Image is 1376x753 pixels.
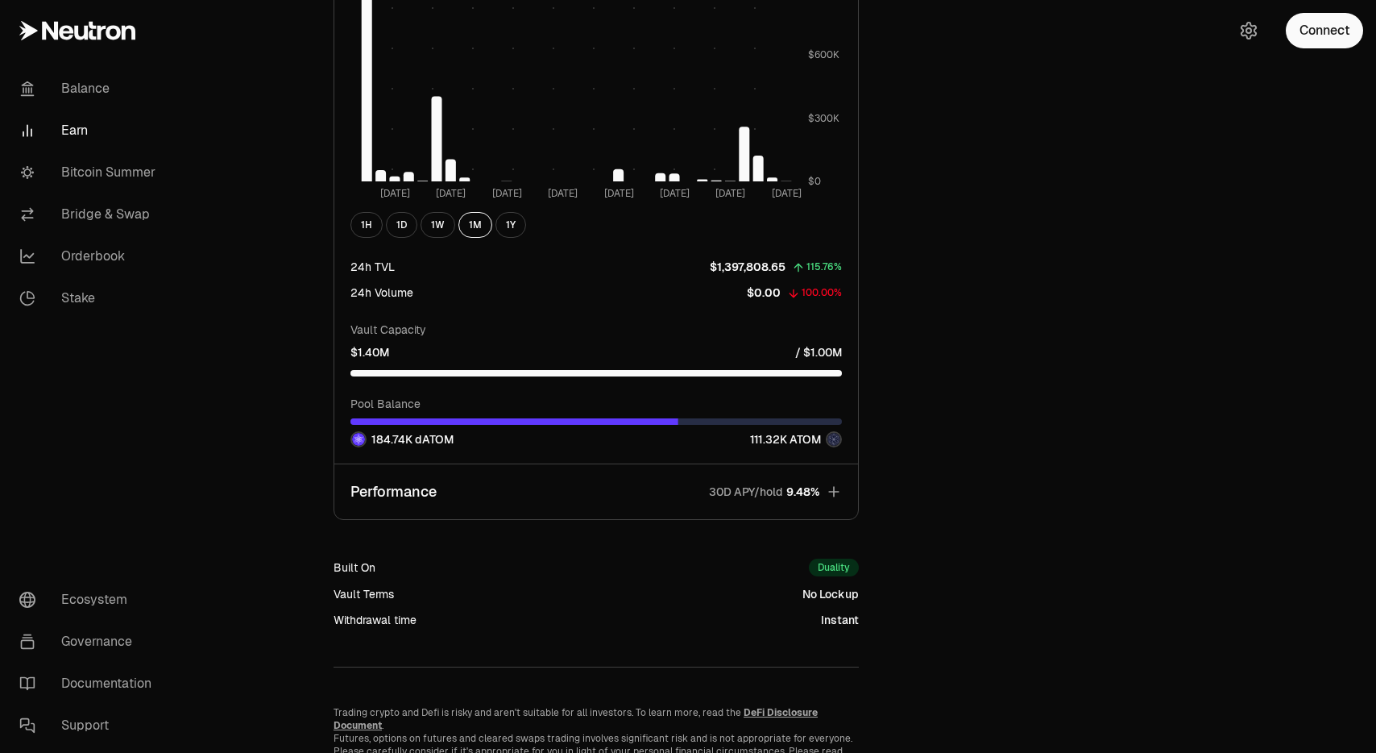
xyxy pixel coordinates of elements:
button: 1H [350,212,383,238]
tspan: [DATE] [380,187,410,200]
tspan: $0 [808,175,821,188]
a: Orderbook [6,235,174,277]
a: Documentation [6,663,174,705]
a: Support [6,705,174,747]
div: Duality [809,559,859,576]
a: Bridge & Swap [6,193,174,235]
div: 100.00% [802,284,842,302]
button: 1D [386,212,417,238]
button: 1W [421,212,455,238]
p: $1,397,808.65 [710,259,785,275]
button: Performance30D APY/hold9.48% [334,464,858,519]
span: 9.48% [786,484,819,500]
tspan: $600K [808,48,839,61]
p: 30D APY/hold [709,484,783,500]
p: $0.00 [747,285,781,301]
tspan: [DATE] [660,187,690,200]
div: 184.74K dATOM [350,431,454,447]
div: 24h TVL [350,259,395,275]
div: No Lockup [802,586,859,602]
a: Stake [6,277,174,319]
tspan: [DATE] [715,187,745,200]
a: Governance [6,621,174,663]
p: Vault Capacity [350,322,842,338]
tspan: [DATE] [604,187,634,200]
tspan: $300K [808,112,839,125]
p: / $1.00M [795,344,842,360]
tspan: [DATE] [772,187,802,200]
a: Bitcoin Summer [6,152,174,193]
button: 1Y [495,212,526,238]
button: 1M [458,212,492,238]
tspan: [DATE] [436,187,466,200]
div: Built On [334,560,375,576]
p: Performance [350,481,437,503]
p: $1.40M [350,344,389,360]
button: Connect [1286,13,1363,48]
div: 115.76% [806,258,842,277]
a: Balance [6,68,174,110]
tspan: [DATE] [492,187,522,200]
div: Vault Terms [334,586,394,602]
div: 111.32K ATOM [750,431,842,447]
div: Withdrawal time [334,612,417,628]
p: Trading crypto and Defi is risky and aren't suitable for all investors. To learn more, read the . [334,706,859,732]
img: dATOM Logo [352,433,365,446]
p: Pool Balance [350,396,842,412]
div: 24h Volume [350,285,413,301]
a: DeFi Disclosure Document [334,706,818,732]
a: Ecosystem [6,579,174,621]
a: Earn [6,110,174,152]
img: ATOM Logo [827,433,840,446]
div: Instant [821,612,859,628]
tspan: [DATE] [548,187,578,200]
